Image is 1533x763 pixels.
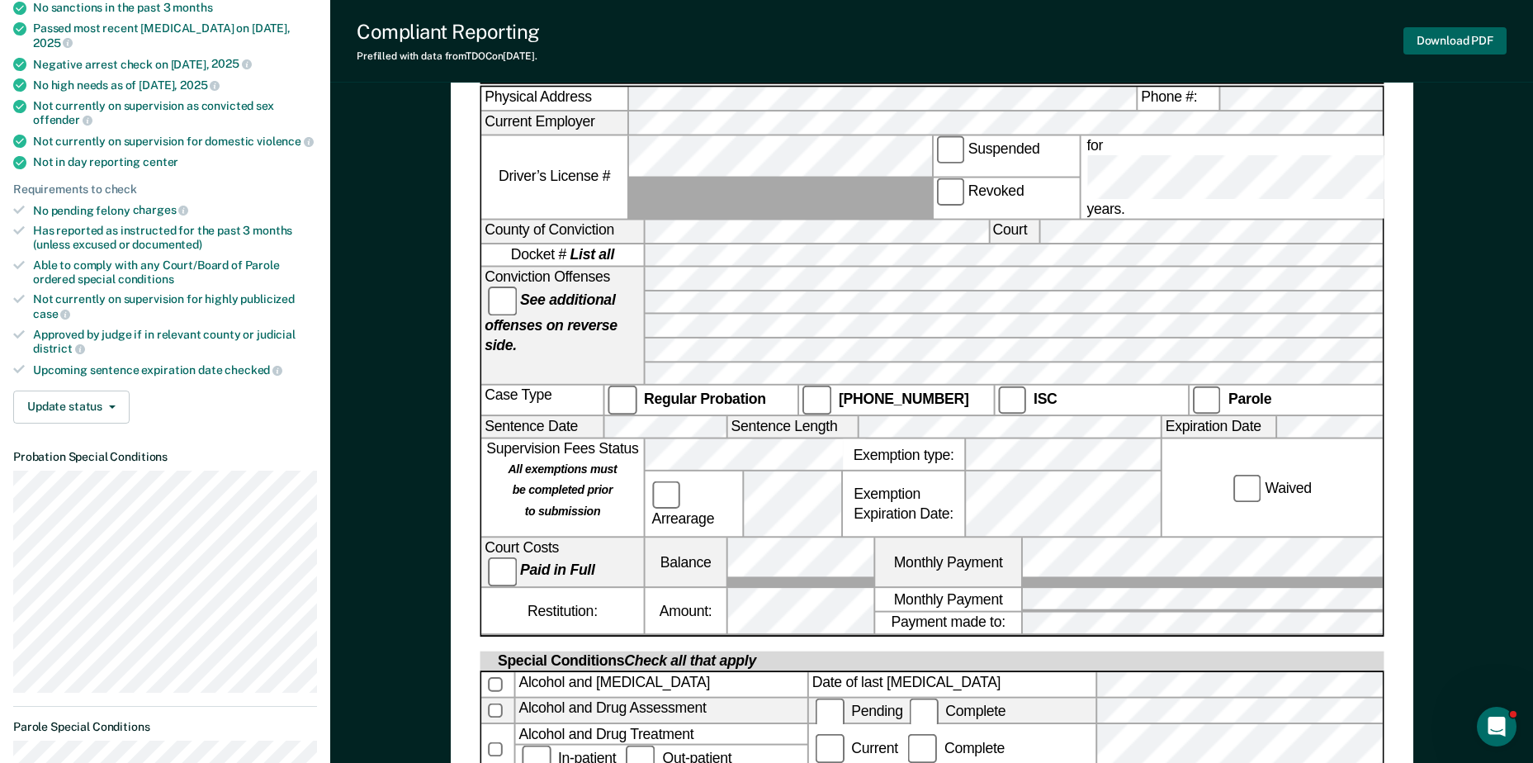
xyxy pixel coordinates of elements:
div: Alcohol and Drug Assessment [515,699,807,723]
span: 2025 [211,57,251,70]
label: Court [989,220,1038,243]
dt: Parole Special Conditions [13,720,317,734]
label: Payment made to: [875,612,1021,634]
strong: ISC [1034,391,1057,407]
span: 2025 [180,78,220,92]
button: Download PDF [1403,27,1507,54]
div: Requirements to check [13,182,317,197]
input: Paid in Full [488,558,517,587]
span: violence [257,135,314,148]
strong: See additional offenses on reverse side. [485,292,617,353]
div: Restitution: [481,588,643,634]
input: Parole [1192,386,1221,415]
label: Pending [811,704,906,720]
div: Has reported as instructed for the past 3 months (unless excused or [33,224,317,252]
label: Current [811,740,901,756]
input: Waived [1233,474,1261,503]
div: Supervision Fees Status [481,439,643,537]
div: Alcohol and Drug Treatment [515,725,807,745]
input: Pending [815,699,844,727]
input: Regular Probation [608,386,636,415]
div: Not currently on supervision for domestic [33,134,317,149]
span: checked [225,363,282,377]
div: Upcoming sentence expiration date [33,363,317,377]
div: Not currently on supervision for highly publicized [33,292,317,320]
label: for years. [1083,135,1521,219]
input: Suspended [936,135,965,164]
div: No pending felony [33,203,317,218]
input: [PHONE_NUMBER] [802,386,831,415]
label: Amount: [645,588,726,634]
label: Sentence Length [727,416,857,438]
strong: List all [570,247,613,263]
input: Complete [909,699,938,727]
label: Complete [905,740,1008,756]
span: case [33,307,70,320]
label: Expiration Date [1162,416,1275,438]
input: for years. [1086,154,1517,199]
div: No sanctions in the past 3 [33,1,317,15]
button: Update status [13,391,130,424]
div: Prefilled with data from TDOC on [DATE] . [357,50,540,62]
input: See additional offenses on reverse side. [488,287,517,315]
div: Special Conditions [494,652,759,671]
div: Not currently on supervision as convicted sex [33,99,317,127]
span: charges [133,203,189,216]
label: Driver’s License # [481,135,627,219]
div: Alcohol and [MEDICAL_DATA] [515,673,807,697]
div: Able to comply with any Court/Board of Parole ordered special [33,258,317,287]
span: Check all that apply [624,653,756,670]
strong: [PHONE_NUMBER] [839,391,969,407]
label: Balance [645,538,726,586]
label: Waived [1229,474,1314,503]
div: Negative arrest check on [DATE], [33,57,317,72]
div: Approved by judge if in relevant county or judicial [33,328,317,356]
label: Exemption type: [843,439,964,470]
strong: Regular Probation [644,391,766,407]
input: Arrearage [651,481,680,509]
span: months [173,1,212,14]
label: Monthly Payment [875,588,1021,610]
div: Conviction Offenses [481,268,643,384]
span: district [33,342,85,355]
label: Revoked [933,178,1079,218]
strong: Paid in Full [520,563,594,580]
label: Suspended [933,135,1079,176]
label: Date of last [MEDICAL_DATA] [809,673,1095,697]
div: Court Costs [481,538,643,586]
label: Complete [906,704,1009,720]
div: Passed most recent [MEDICAL_DATA] on [DATE], [33,21,317,50]
label: Arrearage [648,481,739,528]
div: Case Type [481,386,603,415]
label: Physical Address [481,88,627,111]
span: conditions [118,272,174,286]
input: Revoked [936,178,965,206]
strong: Parole [1228,391,1271,407]
div: Compliant Reporting [357,20,540,44]
dt: Probation Special Conditions [13,450,317,464]
span: Docket # [510,245,613,265]
label: Sentence Date [481,416,603,438]
label: Monthly Payment [875,538,1021,586]
label: Phone #: [1138,88,1218,111]
span: offender [33,113,92,126]
span: documented) [132,238,201,251]
span: center [143,155,178,168]
input: ISC [997,386,1026,415]
strong: All exemptions must be completed prior to submission [508,462,617,519]
div: No high needs as of [DATE], [33,78,317,92]
iframe: Intercom live chat [1477,707,1516,746]
label: County of Conviction [481,220,643,243]
span: 2025 [33,36,73,50]
label: Current Employer [481,111,627,134]
div: Not in day reporting [33,155,317,169]
div: Exemption Expiration Date: [843,472,964,538]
